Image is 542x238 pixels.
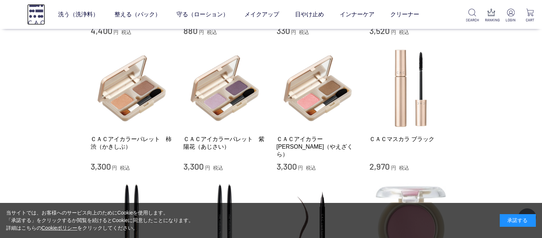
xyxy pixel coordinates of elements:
span: 税込 [120,165,130,171]
a: CART [524,9,536,23]
a: ＣＡＣアイカラーパレット 紫陽花（あじさい） [183,135,266,151]
span: 2,970 [369,161,390,171]
p: LOGIN [504,17,517,23]
span: 円 [112,165,117,171]
div: 承諾する [500,214,536,227]
span: 税込 [399,165,409,171]
span: 税込 [213,165,223,171]
p: RANKING [485,17,497,23]
span: 3,300 [277,161,297,171]
span: 円 [205,165,210,171]
span: 3,300 [183,161,204,171]
p: CART [524,17,536,23]
a: 守る（ローション） [177,4,229,25]
a: メイクアップ [244,4,279,25]
a: インナーケア [340,4,374,25]
span: 円 [391,165,396,171]
a: 洗う（洗浄料） [58,4,99,25]
a: 整える（パック） [114,4,161,25]
span: 3,300 [91,161,111,171]
a: SEARCH [466,9,478,23]
a: Cookieポリシー [42,225,78,231]
p: SEARCH [466,17,478,23]
a: ＣＡＣアイカラーパレット 柿渋（かきしぶ） [91,135,173,151]
a: ＣＡＣマスカラ ブラック [369,135,452,143]
a: LOGIN [504,9,517,23]
a: クリーナー [390,4,419,25]
a: 日やけ止め [295,4,324,25]
img: logo [27,4,45,25]
div: 当サイトでは、お客様へのサービス向上のためにCookieを使用します。 「承諾する」をクリックするか閲覧を続けるとCookieに同意したことになります。 詳細はこちらの をクリックしてください。 [6,209,194,232]
a: RANKING [485,9,497,23]
a: ＣＡＣアイカラー[PERSON_NAME]（やえざくら） [277,135,359,158]
img: ＣＡＣアイカラーパレット 紫陽花（あじさい） [183,47,266,129]
img: ＣＡＣアイカラーパレット 柿渋（かきしぶ） [91,47,173,129]
span: 税込 [306,165,316,171]
img: ＣＡＣアイカラーパレット 八重桜（やえざくら） [277,47,359,129]
span: 円 [298,165,303,171]
img: ＣＡＣマスカラ ブラック [369,47,452,129]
